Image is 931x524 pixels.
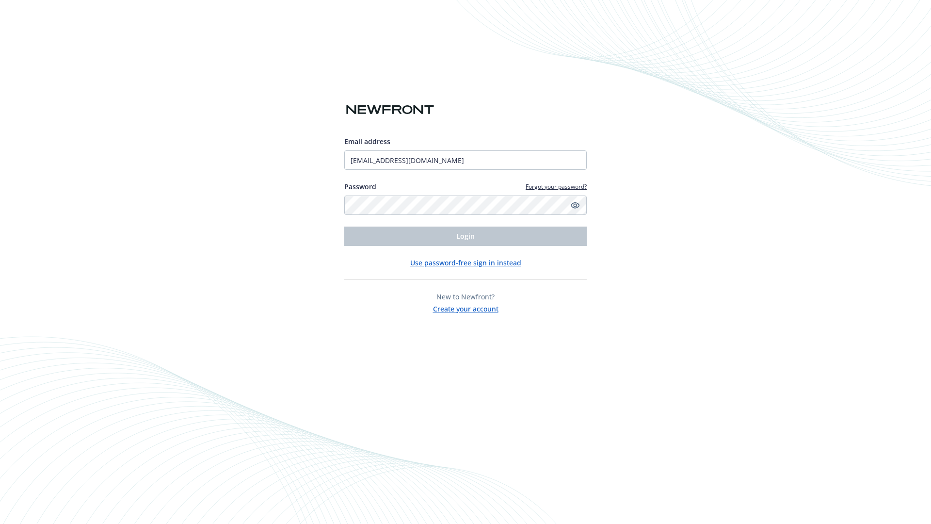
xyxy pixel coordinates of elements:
input: Enter your password [344,196,587,215]
button: Use password-free sign in instead [410,258,521,268]
img: Newfront logo [344,101,436,118]
button: Login [344,227,587,246]
span: Email address [344,137,390,146]
button: Create your account [433,302,498,314]
span: Login [456,231,475,241]
label: Password [344,181,376,192]
a: Show password [569,199,581,211]
input: Enter your email [344,150,587,170]
span: New to Newfront? [436,292,495,301]
a: Forgot your password? [526,182,587,191]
